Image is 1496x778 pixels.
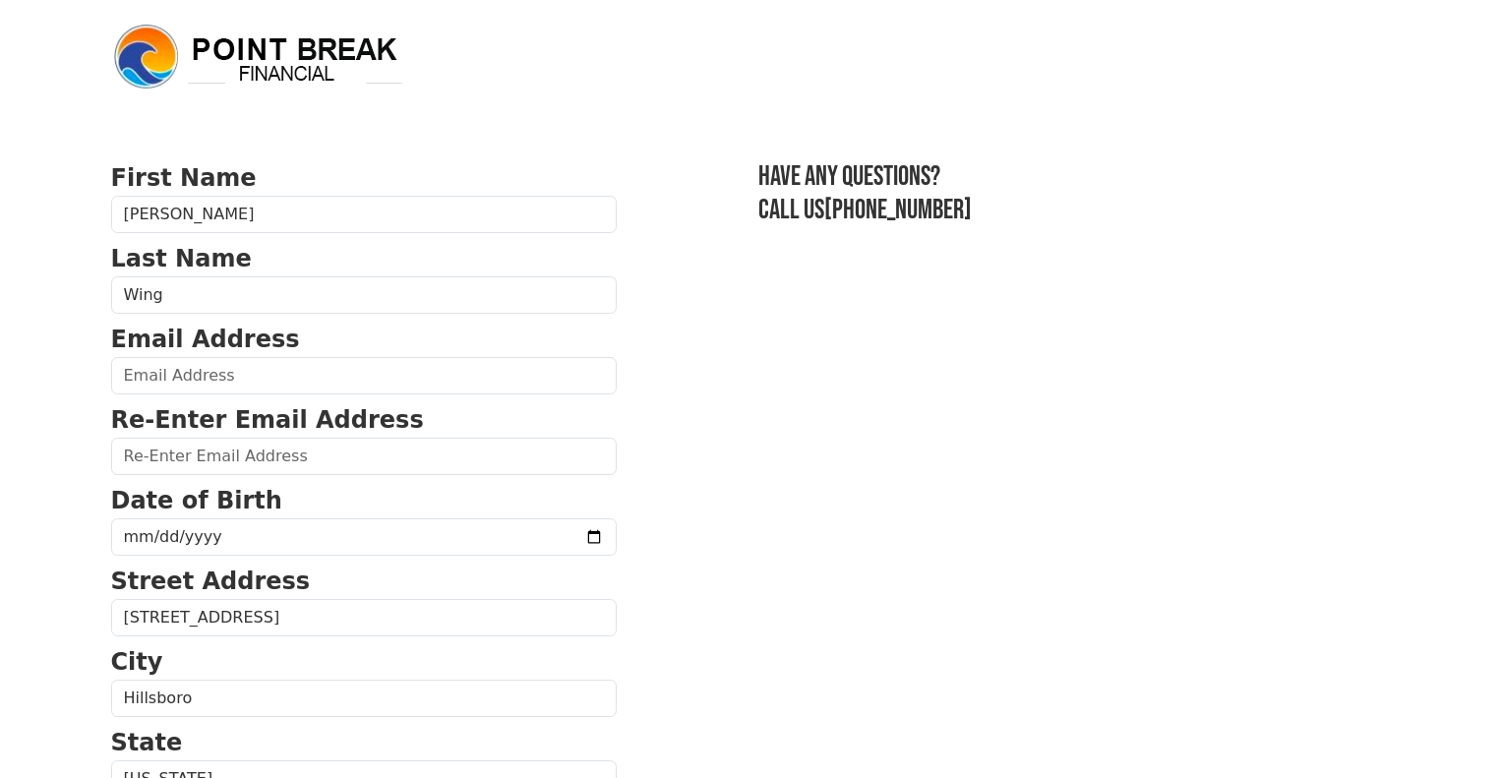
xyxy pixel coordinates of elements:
[111,438,617,475] input: Re-Enter Email Address
[111,406,424,434] strong: Re-Enter Email Address
[111,487,282,514] strong: Date of Birth
[111,196,617,233] input: First Name
[111,599,617,636] input: Street Address
[111,164,257,192] strong: First Name
[758,194,1386,227] h3: Call us
[111,357,617,394] input: Email Address
[111,245,252,272] strong: Last Name
[111,326,300,353] strong: Email Address
[111,276,617,314] input: Last Name
[758,160,1386,194] h3: Have any questions?
[111,680,617,717] input: City
[111,648,163,676] strong: City
[111,729,183,756] strong: State
[111,22,406,92] img: logo.png
[824,194,972,226] a: [PHONE_NUMBER]
[111,568,311,595] strong: Street Address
